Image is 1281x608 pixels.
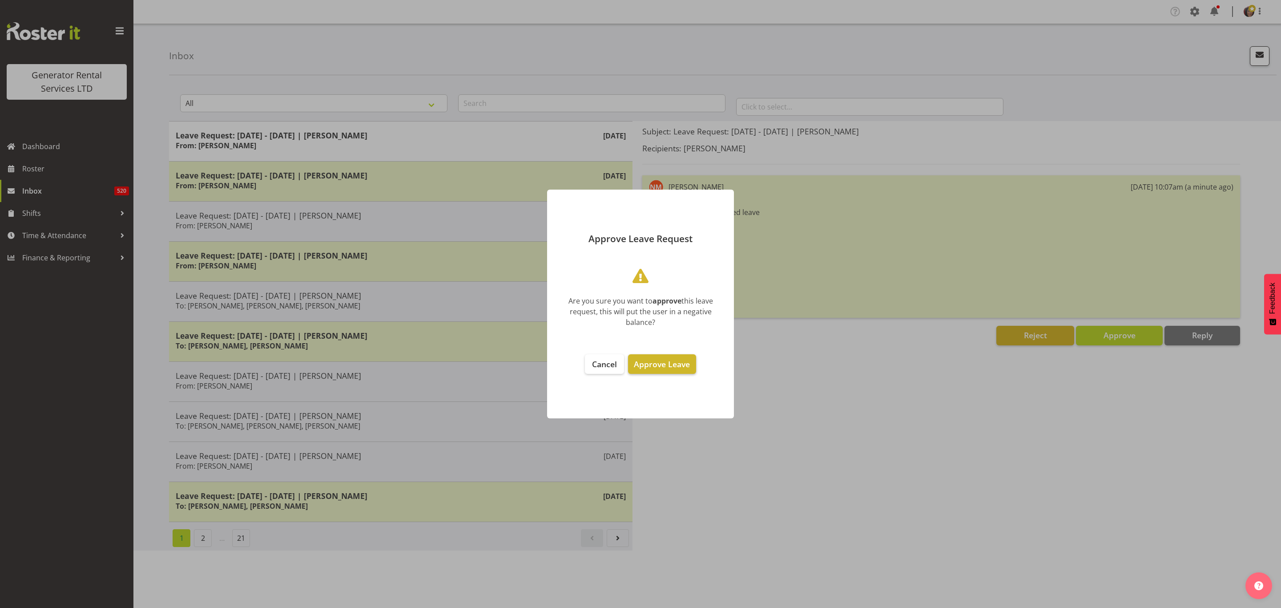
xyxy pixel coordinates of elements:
[1269,283,1277,314] span: Feedback
[1264,274,1281,334] button: Feedback - Show survey
[634,359,690,369] span: Approve Leave
[653,296,681,306] b: approve
[1254,581,1263,590] img: help-xxl-2.png
[556,234,725,243] p: Approve Leave Request
[628,354,696,374] button: Approve Leave
[560,296,721,328] div: Are you sure you want to this leave request, this will put the user in a negative balance?
[592,359,617,369] span: Cancel
[585,354,624,374] button: Cancel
